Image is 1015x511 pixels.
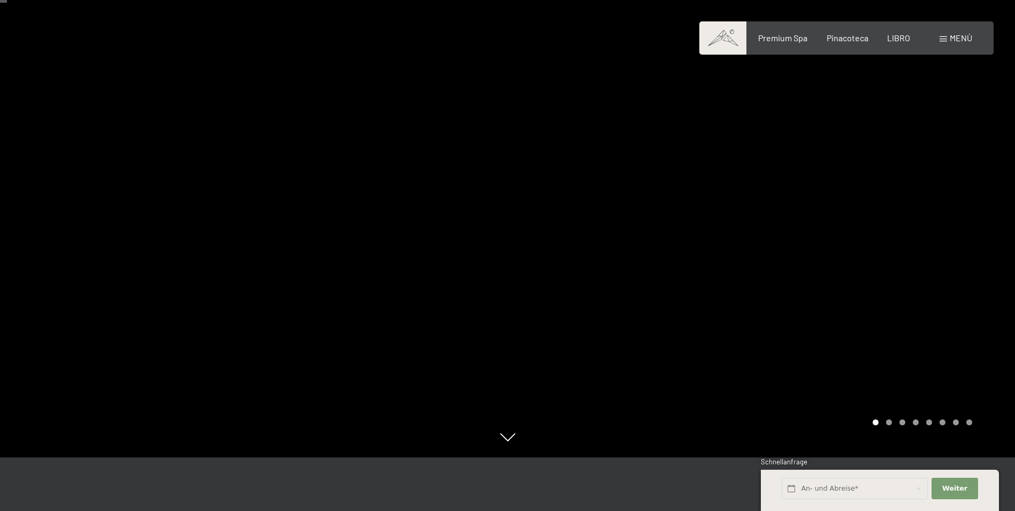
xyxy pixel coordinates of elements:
[932,478,978,500] button: Weiter
[827,33,868,43] a: Pinacoteca
[926,419,932,425] div: Carosello Pagina 5
[899,419,905,425] div: Giostra Pagina 3
[761,457,807,466] span: Schnellanfrage
[966,419,972,425] div: Giostra Pagina 8
[873,419,879,425] div: Carosello Pagina 1 (Diapositiva corrente)
[887,33,910,43] a: LIBRO
[886,419,892,425] div: Giostra Pagina 2
[913,419,919,425] div: Giostra Pagina 4
[869,419,972,425] div: Impaginazione a carosello
[758,33,807,43] a: Premium Spa
[942,484,967,493] span: Weiter
[953,419,959,425] div: Giostra Pagina 7
[940,419,945,425] div: Giostra Pagina 6
[950,33,972,43] span: Menù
